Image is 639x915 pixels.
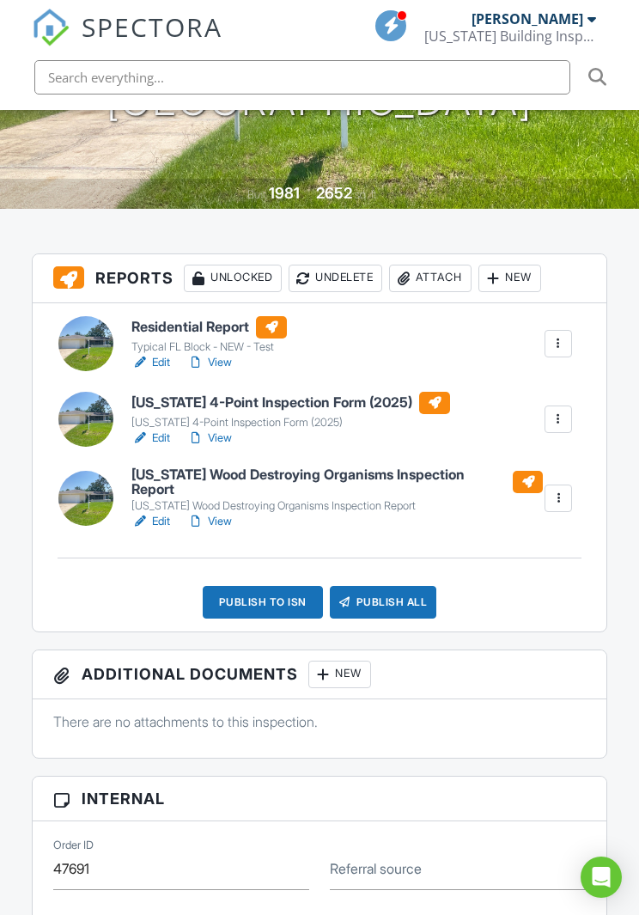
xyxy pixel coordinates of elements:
[472,10,583,27] div: [PERSON_NAME]
[131,316,287,339] h6: Residential Report
[131,513,170,530] a: Edit
[131,392,450,430] a: [US_STATE] 4-Point Inspection Form (2025) [US_STATE] 4-Point Inspection Form (2025)
[316,184,352,202] div: 2652
[53,712,586,731] p: There are no attachments to this inspection.
[131,430,170,447] a: Edit
[308,661,371,688] div: New
[424,27,596,45] div: Florida Building Inspection Group
[187,513,232,530] a: View
[32,23,222,59] a: SPECTORA
[131,499,543,513] div: [US_STATE] Wood Destroying Organisms Inspection Report
[34,60,570,95] input: Search everything...
[33,254,606,303] h3: Reports
[330,859,422,878] label: Referral source
[131,467,543,513] a: [US_STATE] Wood Destroying Organisms Inspection Report [US_STATE] Wood Destroying Organisms Inspe...
[289,265,382,292] div: Undelete
[203,586,323,619] div: Publish to ISN
[131,316,287,354] a: Residential Report Typical FL Block - NEW - Test
[184,265,282,292] div: Unlocked
[389,265,472,292] div: Attach
[82,9,222,45] span: SPECTORA
[355,188,379,201] span: sq. ft.
[330,586,437,619] div: Publish All
[106,33,532,124] h1: 10402 Horizon Dr [GEOGRAPHIC_DATA]
[581,857,622,898] div: Open Intercom Messenger
[53,838,94,853] label: Order ID
[187,430,232,447] a: View
[131,416,450,430] div: [US_STATE] 4-Point Inspection Form (2025)
[478,265,541,292] div: New
[33,777,606,821] h3: Internal
[131,467,543,497] h6: [US_STATE] Wood Destroying Organisms Inspection Report
[32,9,70,46] img: The Best Home Inspection Software - Spectora
[247,188,266,201] span: Built
[131,354,170,371] a: Edit
[269,184,300,202] div: 1981
[187,354,232,371] a: View
[33,650,606,699] h3: Additional Documents
[131,340,287,354] div: Typical FL Block - NEW - Test
[131,392,450,414] h6: [US_STATE] 4-Point Inspection Form (2025)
